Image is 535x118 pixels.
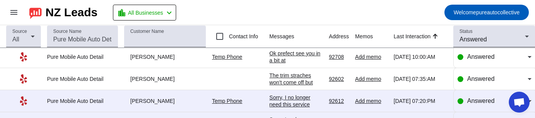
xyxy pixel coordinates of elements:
[355,75,387,82] div: Add memo
[19,52,28,62] mat-icon: Yelp
[329,53,349,60] div: 92708
[269,25,329,48] th: Messages
[355,53,387,60] div: Add memo
[394,32,431,40] div: Last Interaction
[117,8,126,17] mat-icon: location_city
[329,97,349,104] div: 92612
[12,36,19,43] span: All
[45,7,98,18] div: NZ Leads
[394,75,447,82] div: [DATE] 07:35:AM
[53,29,81,34] mat-label: Source Name
[47,97,118,104] div: Pure Mobile Auto Detail
[19,74,28,84] mat-icon: Yelp
[29,6,42,19] img: logo
[467,75,495,82] span: Answered
[12,29,27,34] mat-label: Source
[212,54,242,60] a: Temp Phone
[459,29,473,34] mat-label: Status
[467,53,495,60] span: Answered
[130,29,164,34] mat-label: Customer Name
[124,53,206,60] div: [PERSON_NAME]
[355,97,387,104] div: Add memo
[9,8,19,17] mat-icon: menu
[467,97,495,104] span: Answered
[227,32,258,40] label: Contact Info
[47,75,118,82] div: Pure Mobile Auto Detail
[454,9,476,15] span: Welcome
[355,25,394,48] th: Memos
[165,8,174,17] mat-icon: chevron_left
[444,5,529,20] button: Welcomepureautocollective
[394,97,447,104] div: [DATE] 07:20:PM
[212,98,242,104] a: Temp Phone
[329,25,355,48] th: Address
[454,7,520,18] span: pureautocollective
[19,96,28,106] mat-icon: Yelp
[53,35,112,44] input: Pure Mobile Auto Detail
[124,75,206,82] div: [PERSON_NAME]
[459,36,487,43] span: Answered
[113,5,176,21] button: All Businesses
[124,97,206,104] div: [PERSON_NAME]
[47,53,118,60] div: Pure Mobile Auto Detail
[509,92,530,113] div: Open chat
[329,75,349,82] div: 92602
[128,7,163,18] span: All Businesses
[394,53,447,60] div: [DATE] 10:00:AM
[269,94,323,108] div: Sorry, I no longer need this service
[269,50,323,71] div: Ok prefect see you in a bit at [STREET_ADDRESS]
